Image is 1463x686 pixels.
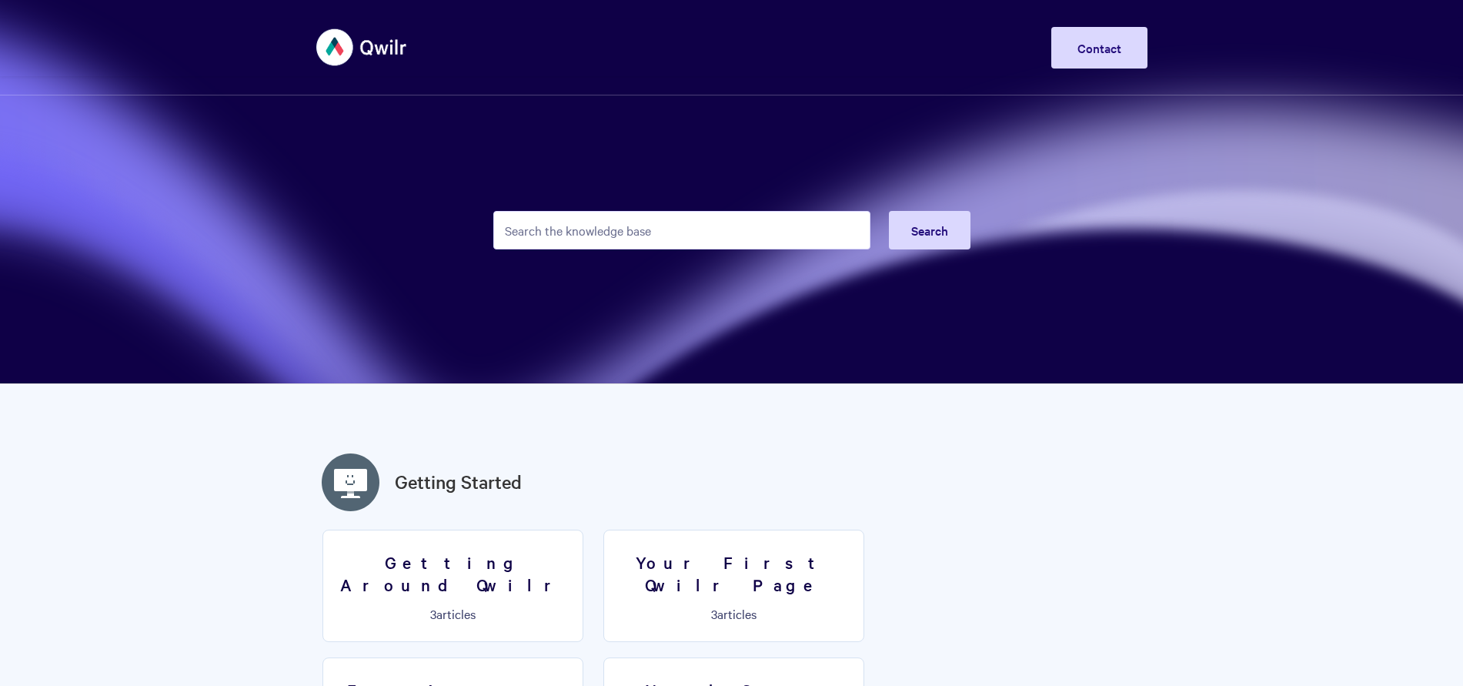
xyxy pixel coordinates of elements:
input: Search the knowledge base [493,211,870,249]
button: Search [889,211,970,249]
a: Your First Qwilr Page 3articles [603,530,864,642]
img: Qwilr Help Center [316,18,408,76]
span: Search [911,222,948,239]
h3: Your First Qwilr Page [613,551,854,595]
p: articles [613,607,854,621]
a: Getting Around Qwilr 3articles [322,530,583,642]
a: Contact [1051,27,1147,69]
p: articles [332,607,573,621]
span: 3 [430,605,436,622]
h3: Getting Around Qwilr [332,551,573,595]
span: 3 [711,605,717,622]
a: Getting Started [395,468,522,496]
